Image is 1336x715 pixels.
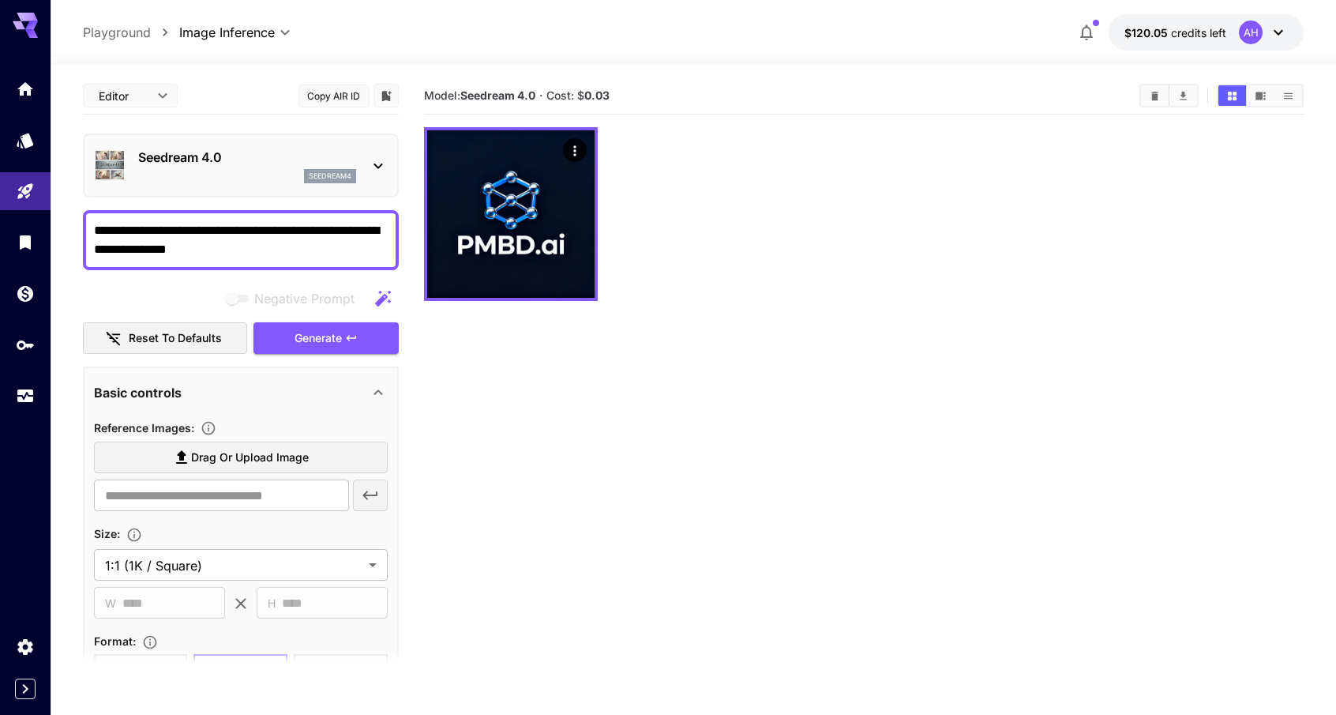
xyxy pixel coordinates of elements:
a: Playground [83,23,151,42]
span: W [105,594,116,612]
span: Generate [295,329,342,348]
div: Actions [563,138,587,162]
div: Basic controls [94,374,388,412]
b: 0.03 [584,88,610,102]
span: Editor [99,88,148,104]
button: Show media in video view [1247,85,1274,106]
img: Z [427,130,595,298]
button: Reset to defaults [83,322,247,355]
div: Home [16,79,35,99]
button: Expand sidebar [15,679,36,699]
p: Seedream 4.0 [138,148,356,167]
label: Drag or upload image [94,442,388,474]
button: Download All [1169,85,1197,106]
b: Seedream 4.0 [460,88,535,102]
span: Image Inference [179,23,275,42]
div: Playground [16,182,35,201]
button: $120.05AH [1109,14,1304,51]
button: Show media in list view [1274,85,1302,106]
div: Seedream 4.0seedream4 [94,141,388,190]
div: Settings [16,637,35,657]
p: seedream4 [309,171,351,182]
span: Size : [94,527,120,540]
div: Usage [16,386,35,406]
div: Wallet [16,284,35,303]
button: Generate [253,322,399,355]
span: Cost: $ [546,88,610,102]
div: API Keys [16,335,35,355]
button: Choose the file format for the output image. [136,634,164,650]
div: Clear AllDownload All [1139,84,1199,107]
div: Show media in grid viewShow media in video viewShow media in list view [1217,84,1304,107]
p: Basic controls [94,383,182,402]
button: Adjust the dimensions of the generated image by specifying its width and height in pixels, or sel... [120,527,148,543]
span: credits left [1171,26,1226,40]
button: Clear All [1141,85,1169,106]
span: Drag or upload image [191,448,309,468]
button: Upload a reference image to guide the result. This is needed for Image-to-Image or Inpainting. Su... [194,420,223,436]
span: 1:1 (1K / Square) [105,556,362,575]
div: $120.05 [1124,24,1226,41]
div: Library [16,232,35,252]
span: Format : [94,634,136,648]
button: Show media in grid view [1218,85,1246,106]
span: Negative prompts are not compatible with the selected model. [223,288,367,308]
p: · [539,86,543,105]
span: $120.05 [1124,26,1171,40]
button: Copy AIR ID [298,85,370,107]
span: Model: [424,88,535,102]
button: Add to library [379,86,393,105]
span: Negative Prompt [254,289,355,308]
span: Reference Images : [94,421,194,435]
span: H [268,594,276,612]
div: AH [1239,21,1263,44]
nav: breadcrumb [83,23,179,42]
div: Models [16,130,35,150]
